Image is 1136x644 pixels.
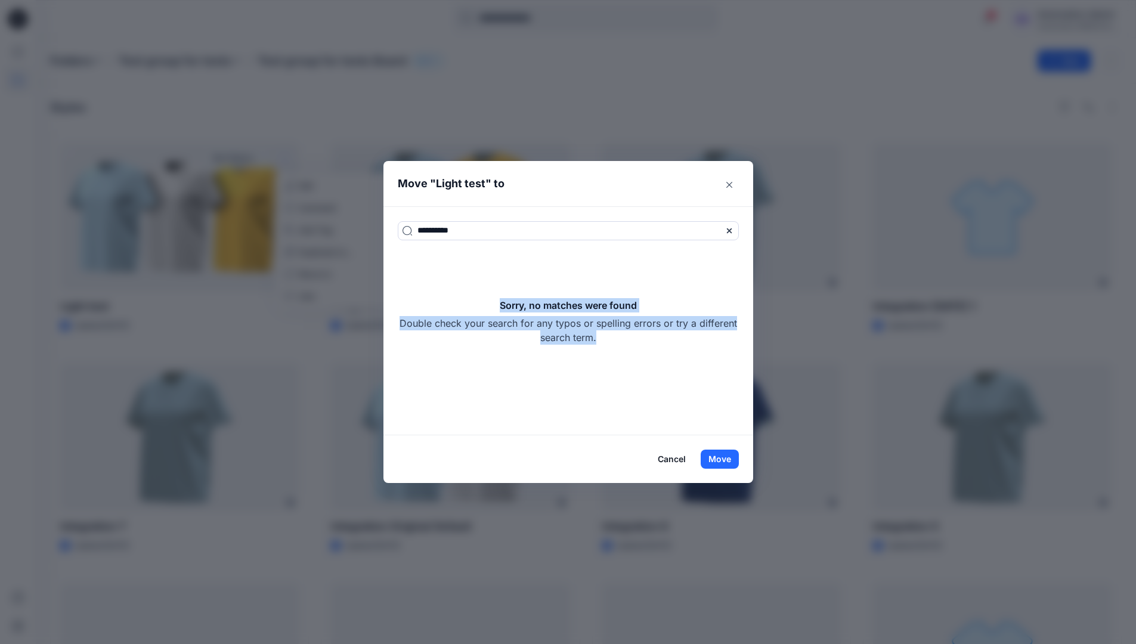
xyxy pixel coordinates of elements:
h5: Sorry, no matches were found [500,298,637,312]
p: Double check your search for any typos or spelling errors or try a different search term. [398,316,739,345]
header: Move " " to [383,161,735,206]
button: Move [701,450,739,469]
p: Light test [436,175,485,192]
button: Close [720,175,739,194]
button: Cancel [650,450,694,469]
